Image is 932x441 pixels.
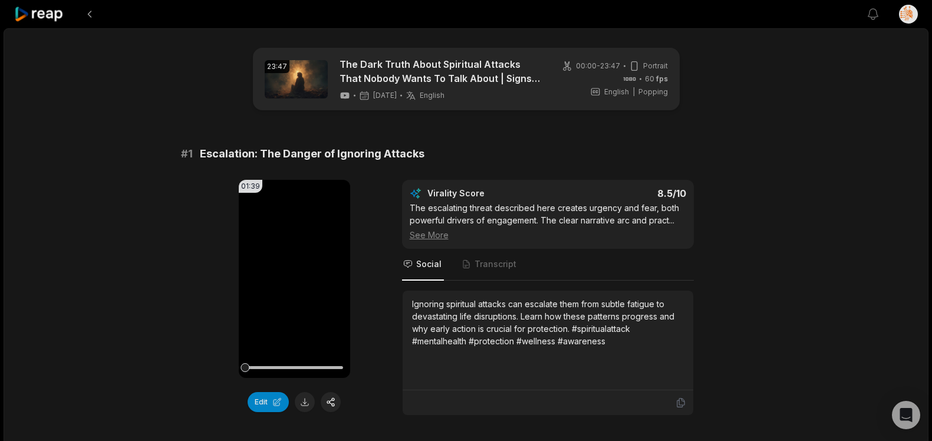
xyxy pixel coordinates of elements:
[239,180,350,378] video: Your browser does not support mp4 format.
[248,392,289,412] button: Edit
[412,298,684,347] div: Ignoring spiritual attacks can escalate them from subtle fatigue to devastating life disruptions....
[559,187,686,199] div: 8.5 /10
[340,57,543,85] a: The Dark Truth About Spiritual Attacks That Nobody Wants To Talk About | Signs, Protection & Healing
[416,258,442,270] span: Social
[892,401,920,429] div: Open Intercom Messenger
[638,87,668,97] span: Popping
[643,61,668,71] span: Portrait
[645,74,668,84] span: 60
[373,91,397,100] span: [DATE]
[420,91,444,100] span: English
[427,187,554,199] div: Virality Score
[410,202,686,241] div: The escalating threat described here creates urgency and fear, both powerful drivers of engagemen...
[576,61,620,71] span: 00:00 - 23:47
[633,87,635,97] span: |
[656,74,668,83] span: fps
[200,146,424,162] span: Escalation: The Danger of Ignoring Attacks
[475,258,516,270] span: Transcript
[410,229,686,241] div: See More
[181,146,193,162] span: # 1
[402,249,694,281] nav: Tabs
[604,87,629,97] span: English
